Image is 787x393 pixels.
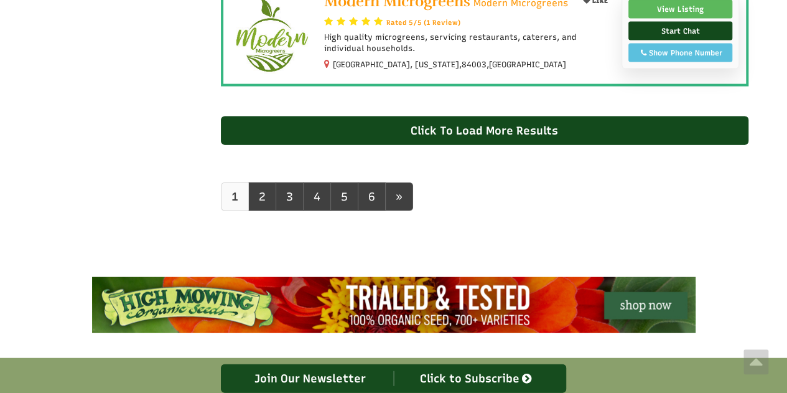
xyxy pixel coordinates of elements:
[386,18,422,27] span: Rated 5/5
[92,277,696,333] img: High
[303,182,331,211] a: 4
[276,182,304,211] a: 3
[635,47,726,59] div: Show Phone Number
[462,59,487,70] span: 84003
[394,371,560,386] div: Click to Subscribe
[221,116,748,145] div: Click To Load More Results
[248,182,276,211] a: 2
[424,18,460,27] span: (1 Review)
[396,190,403,204] span: »
[385,182,413,211] a: next
[386,17,460,27] a: Rated 5/5 (1 Review)
[330,182,358,211] a: 5
[228,371,394,386] div: Join Our Newsletter
[231,190,238,204] b: 1
[628,22,733,40] a: Start Chat
[221,182,249,211] a: 1
[489,59,566,70] span: [GEOGRAPHIC_DATA]
[324,32,612,54] p: High quality microgreens, servicing restaurants, caterers, and individual households.
[333,60,566,69] small: [GEOGRAPHIC_DATA], [US_STATE], ,
[358,182,386,211] a: 6
[221,364,566,393] a: Join Our Newsletter Click to Subscribe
